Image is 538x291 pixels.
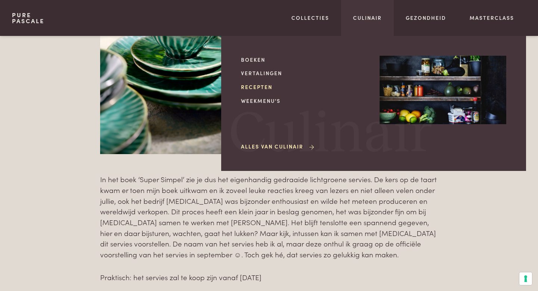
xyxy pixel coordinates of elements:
button: Uw voorkeuren voor toestemming voor trackingtechnologieën [519,272,532,285]
a: Recepten [241,83,368,91]
a: Collecties [291,14,329,22]
a: Weekmenu's [241,97,368,105]
a: Alles van Culinair [241,143,315,150]
p: Praktisch: het servies zal te koop zijn vanaf [DATE] [100,272,437,283]
a: Masterclass [470,14,514,22]
a: Gezondheid [406,14,446,22]
a: PurePascale [12,12,44,24]
img: Culinair [380,56,506,125]
a: Vertalingen [241,69,368,77]
a: Boeken [241,56,368,64]
p: In het boek ‘Super Simpel’ zie je dus het eigenhandig gedraaide lichtgroene servies. De kers op d... [100,174,437,260]
a: Culinair [353,14,382,22]
span: Culinair [229,106,432,163]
